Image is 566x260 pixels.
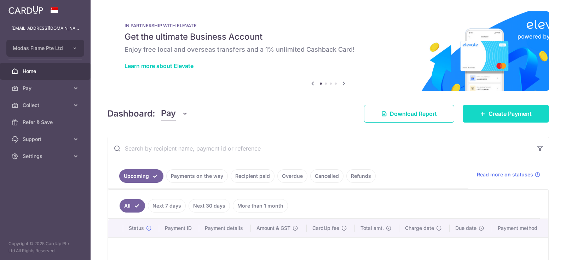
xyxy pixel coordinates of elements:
span: Due date [455,225,477,232]
p: IN PARTNERSHIP WITH ELEVATE [125,23,532,28]
a: Payments on the way [166,169,228,183]
a: Next 7 days [148,199,186,213]
span: Create Payment [489,109,532,118]
img: Renovation banner [108,11,549,91]
h6: Enjoy free local and overseas transfers and a 1% unlimited Cashback Card! [125,45,532,54]
th: Payment details [199,219,251,237]
span: Pay [23,85,69,92]
span: Read more on statuses [477,171,533,178]
span: CardUp fee [312,225,339,232]
p: [EMAIL_ADDRESS][DOMAIN_NAME] [11,25,79,32]
th: Payment ID [159,219,199,237]
span: Refer & Save [23,119,69,126]
a: Upcoming [119,169,163,183]
span: Collect [23,102,69,109]
a: Recipient paid [231,169,275,183]
a: Download Report [364,105,454,123]
span: Total amt. [360,225,384,232]
span: Support [23,136,69,143]
h4: Dashboard: [108,107,155,120]
a: All [120,199,145,213]
button: Pay [161,107,188,120]
span: Amount & GST [256,225,290,232]
span: Home [23,68,69,75]
a: Next 30 days [189,199,230,213]
span: Status [129,225,144,232]
input: Search by recipient name, payment id or reference [108,137,532,160]
a: More than 1 month [233,199,288,213]
span: Settings [23,153,69,160]
h5: Get the ultimate Business Account [125,31,532,43]
span: Pay [161,107,176,120]
a: Read more on statuses [477,171,540,178]
a: Refunds [346,169,376,183]
span: Download Report [390,109,437,118]
a: Learn more about Elevate [125,62,194,69]
span: Charge date [405,225,434,232]
span: Modas Flame Pte Ltd [13,45,65,52]
button: Modas Flame Pte Ltd [6,40,84,57]
a: Overdue [277,169,307,183]
a: Cancelled [310,169,343,183]
img: CardUp [8,6,43,14]
a: Create Payment [463,105,549,123]
th: Payment method [492,219,548,237]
